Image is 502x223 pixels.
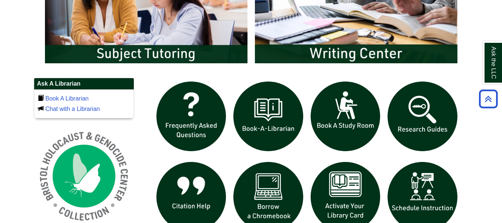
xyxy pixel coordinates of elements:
[230,78,307,155] img: Book a Librarian icon links to book a librarian web page
[34,78,134,90] h2: Ask A Librarian
[153,78,230,155] img: frequently asked questions
[45,95,89,102] a: Book A Librarian
[45,106,100,112] a: Chat with a Librarian
[476,94,500,104] a: Back to Top
[384,78,461,155] img: Research Guides icon links to research guides web page
[307,78,384,155] img: book a study room icon links to book a study room web page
